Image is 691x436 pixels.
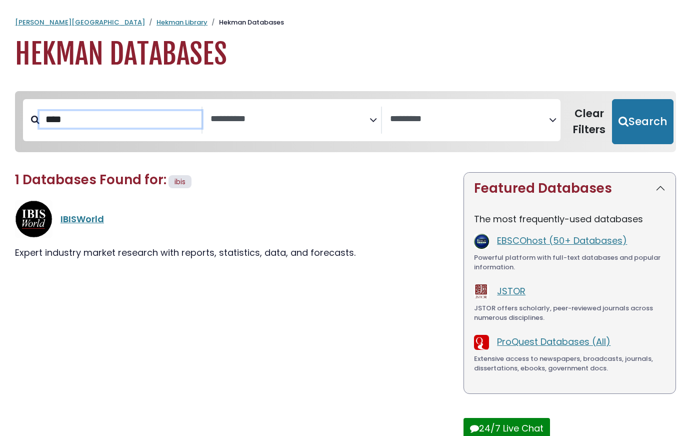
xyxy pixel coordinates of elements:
textarea: Search [390,114,549,125]
a: [PERSON_NAME][GEOGRAPHIC_DATA] [15,18,145,27]
nav: Search filters [15,91,676,152]
h1: Hekman Databases [15,38,676,71]
a: ProQuest Databases (All) [497,335,610,348]
a: Hekman Library [156,18,207,27]
p: The most frequently-used databases [474,212,665,226]
div: Extensive access to newspapers, broadcasts, journals, dissertations, ebooks, government docs. [474,354,665,373]
a: IBISWorld [60,213,104,225]
input: Search database by title or keyword [39,111,201,128]
nav: breadcrumb [15,18,676,28]
div: Powerful platform with full-text databases and popular information. [474,253,665,272]
li: Hekman Databases [207,18,284,28]
div: Expert industry market research with reports, statistics, data, and forecasts. [15,246,451,259]
textarea: Search [210,114,369,125]
a: JSTOR [497,285,525,297]
a: EBSCOhost (50+ Databases) [497,234,627,247]
span: ibis [174,177,185,187]
div: JSTOR offers scholarly, peer-reviewed journals across numerous disciplines. [474,303,665,323]
button: Featured Databases [464,173,675,204]
span: 1 Databases Found for: [15,171,166,189]
button: Clear Filters [566,99,612,144]
button: Submit for Search Results [612,99,673,144]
